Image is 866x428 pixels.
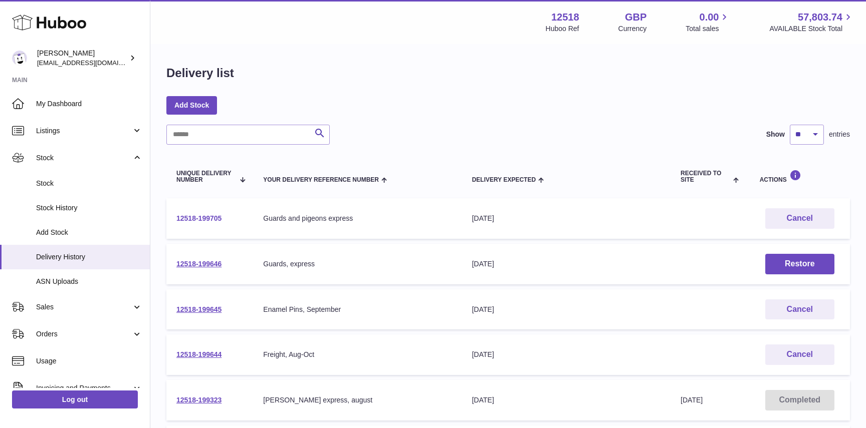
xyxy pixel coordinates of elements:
div: Enamel Pins, September [263,305,452,314]
span: Add Stock [36,228,142,237]
div: [PERSON_NAME] [37,49,127,68]
span: Your Delivery Reference Number [263,177,379,183]
span: Total sales [686,24,730,34]
div: Huboo Ref [546,24,579,34]
span: Stock [36,153,132,163]
span: 0.00 [700,11,719,24]
a: 12518-199705 [176,214,222,222]
button: Cancel [765,344,834,365]
span: Listings [36,126,132,136]
span: ASN Uploads [36,277,142,286]
span: entries [829,130,850,139]
a: 0.00 Total sales [686,11,730,34]
span: Stock History [36,203,142,213]
a: Log out [12,390,138,408]
strong: GBP [625,11,646,24]
a: 12518-199323 [176,396,222,404]
div: Actions [760,170,840,183]
span: Unique Delivery Number [176,170,235,183]
div: [PERSON_NAME] express, august [263,395,452,405]
span: My Dashboard [36,99,142,109]
strong: 12518 [551,11,579,24]
span: AVAILABLE Stock Total [769,24,854,34]
a: 12518-199644 [176,350,222,358]
div: Currency [618,24,647,34]
div: [DATE] [472,305,661,314]
span: Orders [36,329,132,339]
span: Usage [36,356,142,366]
div: [DATE] [472,350,661,359]
a: 12518-199645 [176,305,222,313]
button: Restore [765,254,834,274]
div: Freight, Aug-Oct [263,350,452,359]
div: Guards, express [263,259,452,269]
img: caitlin@fancylamp.co [12,51,27,66]
span: Delivery Expected [472,177,536,183]
a: Add Stock [166,96,217,114]
button: Cancel [765,208,834,229]
span: Stock [36,179,142,188]
a: 57,803.74 AVAILABLE Stock Total [769,11,854,34]
div: [DATE] [472,214,661,223]
button: Cancel [765,299,834,320]
div: [DATE] [472,395,661,405]
span: Invoicing and Payments [36,383,132,393]
span: 57,803.74 [798,11,842,24]
span: Sales [36,302,132,312]
h1: Delivery list [166,65,234,81]
span: Delivery History [36,252,142,262]
span: Received to Site [681,170,731,183]
label: Show [766,130,785,139]
div: [DATE] [472,259,661,269]
span: [EMAIL_ADDRESS][DOMAIN_NAME] [37,59,147,67]
div: Guards and pigeons express [263,214,452,223]
a: 12518-199646 [176,260,222,268]
span: [DATE] [681,396,703,404]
